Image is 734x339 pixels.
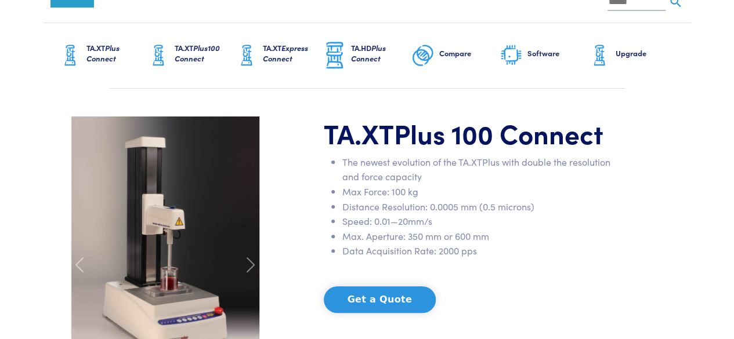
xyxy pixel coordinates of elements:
li: Max Force: 100 kg [342,184,613,199]
img: ta-xt-graphic.png [147,41,170,70]
img: ta-xt-graphic.png [588,41,611,70]
span: Plus Connect [351,42,386,64]
span: Plus Connect [86,42,120,64]
h6: TA.XT [86,43,147,64]
a: Upgrade [588,23,676,88]
li: The newest evolution of the TA.XTPlus with double the resolution and force capacity [342,155,613,184]
button: Get a Quote [324,286,436,313]
span: Express Connect [263,42,308,64]
a: Compare [411,23,500,88]
a: TA.HDPlus Connect [323,23,411,88]
li: Data Acquisition Rate: 2000 pps [342,243,613,258]
a: Software [500,23,588,88]
h6: Upgrade [616,48,676,59]
a: TA.XTExpress Connect [235,23,323,88]
img: software-graphic.png [500,43,523,68]
h6: TA.XT [175,43,235,64]
span: Plus 100 Connect [394,114,603,151]
li: Max. Aperture: 350 mm or 600 mm [342,229,613,244]
h6: TA.HD [351,43,411,64]
h6: Software [527,48,588,59]
h6: Compare [439,48,500,59]
img: ta-hd-graphic.png [323,41,346,71]
img: compare-graphic.png [411,41,435,70]
h6: TA.XT [263,43,323,64]
img: ta-xt-graphic.png [59,41,82,70]
img: ta-xt-graphic.png [235,41,258,70]
a: TA.XTPlus100 Connect [147,23,235,88]
h1: TA.XT [324,116,613,150]
a: TA.XTPlus Connect [59,23,147,88]
li: Speed: 0.01—20mm/s [342,214,613,229]
li: Distance Resolution: 0.0005 mm (0.5 microns) [342,199,613,214]
span: Plus100 Connect [175,42,220,64]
